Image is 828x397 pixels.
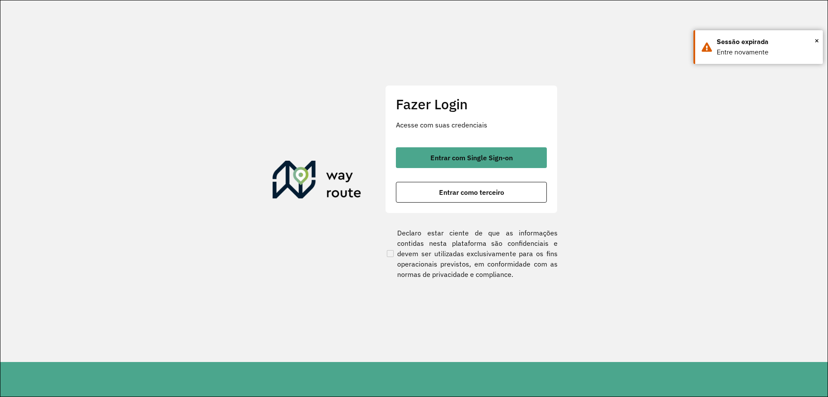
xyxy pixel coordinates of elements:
span: Entrar com Single Sign-on [430,154,513,161]
span: Entrar como terceiro [439,189,504,196]
button: Close [815,34,819,47]
img: Roteirizador AmbevTech [273,161,361,202]
div: Entre novamente [717,47,816,57]
div: Sessão expirada [717,37,816,47]
p: Acesse com suas credenciais [396,120,547,130]
label: Declaro estar ciente de que as informações contidas nesta plataforma são confidenciais e devem se... [385,228,558,279]
span: × [815,34,819,47]
button: button [396,182,547,203]
button: button [396,147,547,168]
h2: Fazer Login [396,96,547,112]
